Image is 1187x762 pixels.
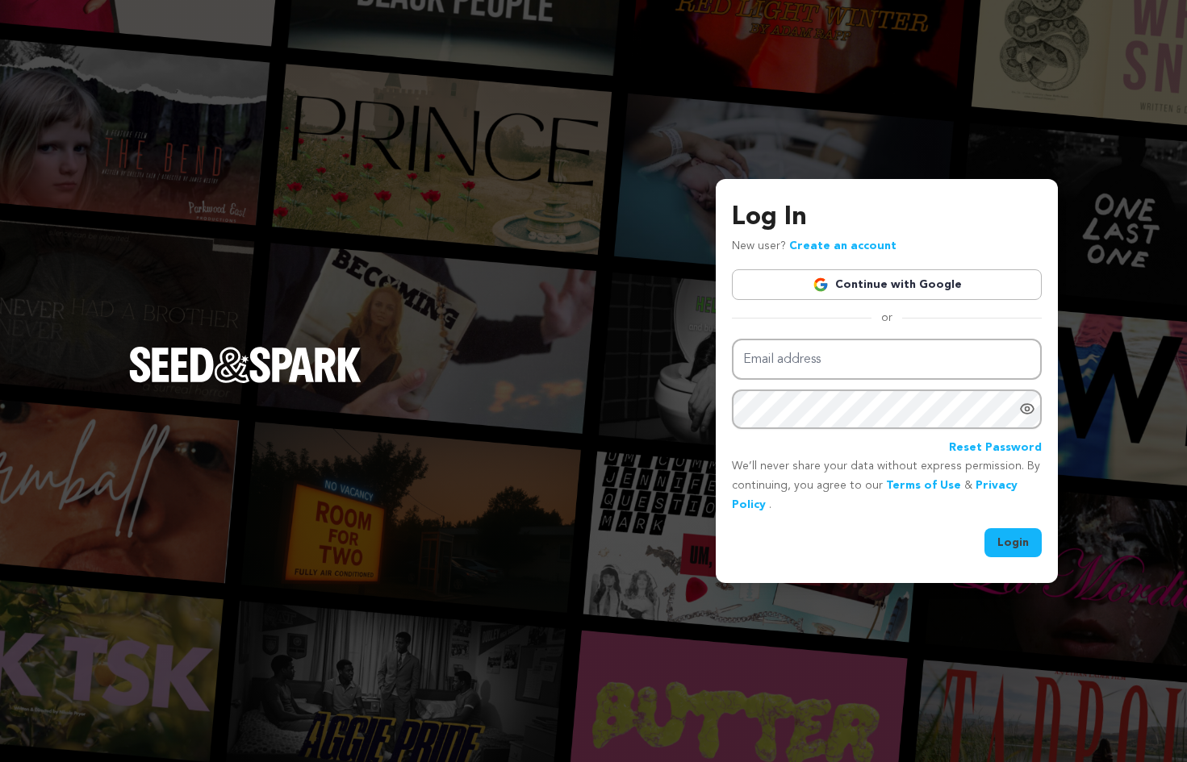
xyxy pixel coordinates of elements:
[886,480,961,491] a: Terms of Use
[732,237,897,256] p: New user?
[984,528,1042,557] button: Login
[949,439,1042,458] a: Reset Password
[732,339,1042,380] input: Email address
[813,277,829,293] img: Google logo
[1019,401,1035,417] a: Show password as plain text. Warning: this will display your password on the screen.
[732,457,1042,514] p: We’ll never share your data without express permission. By continuing, you agree to our & .
[129,347,362,414] a: Seed&Spark Homepage
[732,269,1042,300] a: Continue with Google
[871,310,902,326] span: or
[732,198,1042,237] h3: Log In
[732,480,1018,510] a: Privacy Policy
[129,347,362,382] img: Seed&Spark Logo
[789,240,897,252] a: Create an account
